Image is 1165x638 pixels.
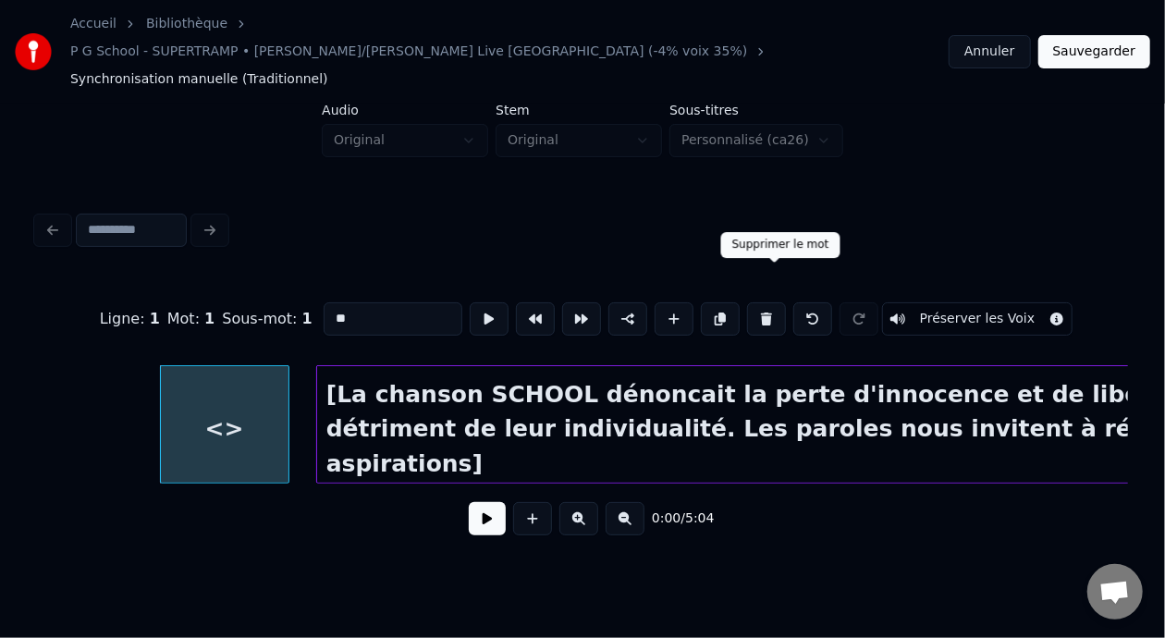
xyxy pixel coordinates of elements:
[732,238,829,252] div: Supprimer le mot
[685,509,714,528] span: 5:04
[222,308,312,330] div: Sous-mot :
[496,104,662,117] label: Stem
[1087,564,1143,620] div: Ouvrir le chat
[150,310,160,327] span: 1
[204,310,215,327] span: 1
[882,302,1073,336] button: Toggle
[652,509,696,528] div: /
[70,43,747,61] a: P G School - SUPERTRAMP • [PERSON_NAME]/[PERSON_NAME] Live [GEOGRAPHIC_DATA] (-4% voix 35%)
[669,104,843,117] label: Sous-titres
[70,15,949,89] nav: breadcrumb
[1038,35,1150,68] button: Sauvegarder
[70,15,116,33] a: Accueil
[652,509,681,528] span: 0:00
[100,308,160,330] div: Ligne :
[949,35,1030,68] button: Annuler
[15,33,52,70] img: youka
[70,70,328,89] span: Synchronisation manuelle (Traditionnel)
[146,15,227,33] a: Bibliothèque
[322,104,488,117] label: Audio
[167,308,215,330] div: Mot :
[302,310,313,327] span: 1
